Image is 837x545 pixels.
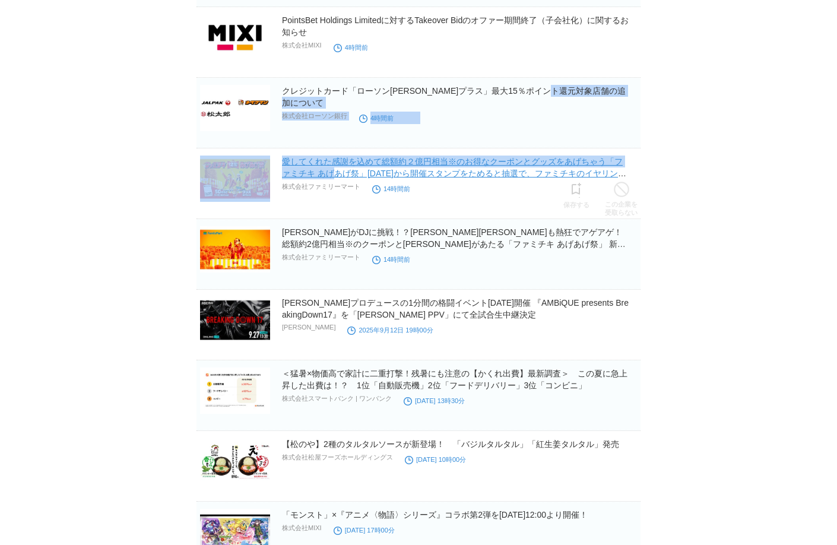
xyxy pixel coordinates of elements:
[200,156,270,202] img: 愛してくれた感謝を込めて総額約２億円相当※のお得なクーポンとグッズをあげちゃう「ファミチキ あげあげ祭」9月16日から開催スタンプをためると抽選で、ファミチキのイヤリングやキャリーバッグが手に入る!?
[334,527,395,534] time: [DATE] 17時00分
[282,253,360,262] p: 株式会社ファミリーマート
[282,324,335,331] p: [PERSON_NAME]
[282,524,322,533] p: 株式会社MIXI
[200,14,270,61] img: PointsBet Holdings Limitedに対するTakeover Bidのオファー期間終了（子会社化）に関するお知らせ
[347,327,433,334] time: 2025年9月12日 19時00分
[334,44,368,51] time: 4時間前
[372,256,410,263] time: 14時間前
[405,456,466,463] time: [DATE] 10時00分
[282,182,360,191] p: 株式会社ファミリーマート
[605,179,638,217] a: この企業を受取らない
[372,185,410,192] time: 14時間前
[200,226,270,272] img: 吉田鋼太郎さんがDJに挑戦！？八木莉可子さんも熱狂でアゲアゲ！総額約2億円相当※のクーポンとグッズがあたる「ファミチキ あげあげ祭」 新CM「ファミチキ あげあげ祭」篇 9月16日(火)より放映開始
[282,112,347,121] p: 株式会社ローソン銀行
[282,298,629,319] a: [PERSON_NAME]プロデュースの1分間の格闘イベント[DATE]開催 『AMBiQUE presents BreakingDown17』を「[PERSON_NAME] PPV」にて全試合...
[359,115,394,122] time: 4時間前
[200,438,270,484] img: 【松のや】2種のタルタルソースが新登場！ 「バジルタルタル」「紅生姜タルタル」発売
[282,453,393,462] p: 株式会社松屋フーズホールディングス
[404,397,465,404] time: [DATE] 13時30分
[563,179,589,209] a: 保存する
[282,41,322,50] p: 株式会社MIXI
[282,439,619,449] a: 【松のや】2種のタルタルソースが新登場！ 「バジルタルタル」「紅生姜タルタル」発売
[282,157,626,190] a: 愛してくれた感謝を込めて総額約２億円相当※のお得なクーポンとグッズをあげちゃう「ファミチキ あげあげ祭」[DATE]から開催スタンプをためると抽選で、ファミチキのイヤリングやキャリーバッグが手に...
[282,227,626,261] a: [PERSON_NAME]がDJに挑戦！？[PERSON_NAME][PERSON_NAME]も熱狂でアゲアゲ！総額約2億円相当※のクーポンと[PERSON_NAME]があたる「ファミチキ あげ...
[200,85,270,131] img: クレジットカード「ローソンPontaプラス」最大15％ポイント還元対象店舗の追加について
[282,394,392,403] p: 株式会社スマートバンク | ワンバンク
[282,510,588,519] a: 「モンスト」×『アニメ〈物語〉シリーズ』コラボ第2弾を[DATE]12:00より開催！
[282,86,626,107] a: クレジットカード「ローソン[PERSON_NAME]プラス」最大15％ポイント還元対象店舗の追加について
[200,297,270,343] img: 朝倉未来プロデュースの1分間の格闘イベント2025年9月27日（土）開催 『AMBiQUE presents BreakingDown17』を「ABEMA PPV」にて全試合生中継決定
[200,367,270,414] img: ＜猛暑×物価高で家計に二重打撃！残暑にも注意の【かくれ出費】最新調査＞ この夏に急上昇した出費は！？ 1位「自動販売機」2位「フードデリバリー」3位「コンビニ」
[282,369,627,390] a: ＜猛暑×物価高で家計に二重打撃！残暑にも注意の【かくれ出費】最新調査＞ この夏に急上昇した出費は！？ 1位「自動販売機」2位「フードデリバリー」3位「コンビニ」
[282,15,629,37] a: PointsBet Holdings Limitedに対するTakeover Bidのオファー期間終了（子会社化）に関するお知らせ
